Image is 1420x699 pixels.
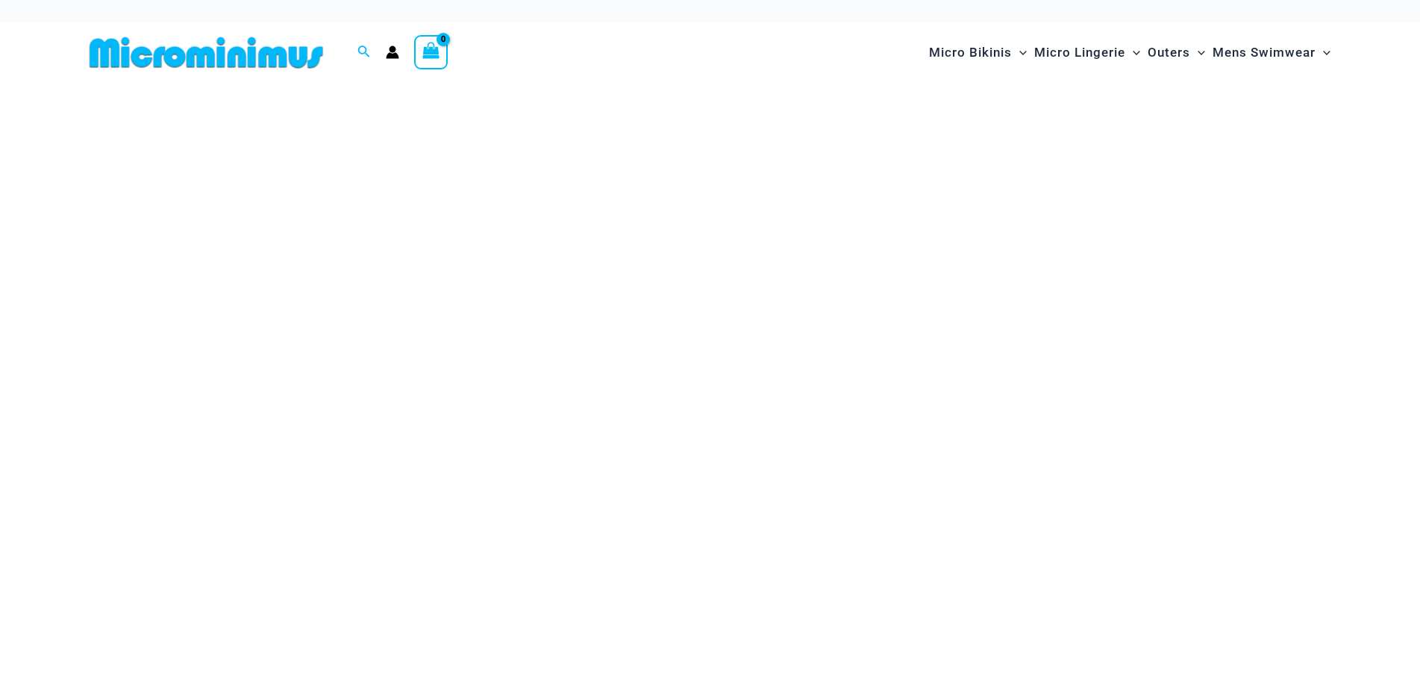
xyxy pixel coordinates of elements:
[1213,34,1316,72] span: Mens Swimwear
[1144,30,1209,75] a: OutersMenu ToggleMenu Toggle
[925,30,1030,75] a: Micro BikinisMenu ToggleMenu Toggle
[1034,34,1125,72] span: Micro Lingerie
[1190,34,1205,72] span: Menu Toggle
[357,43,371,62] a: Search icon link
[1209,30,1334,75] a: Mens SwimwearMenu ToggleMenu Toggle
[386,46,399,59] a: Account icon link
[929,34,1012,72] span: Micro Bikinis
[414,35,448,69] a: View Shopping Cart, empty
[1148,34,1190,72] span: Outers
[84,36,329,69] img: MM SHOP LOGO FLAT
[1316,34,1330,72] span: Menu Toggle
[923,28,1337,78] nav: Site Navigation
[1012,34,1027,72] span: Menu Toggle
[1125,34,1140,72] span: Menu Toggle
[1030,30,1144,75] a: Micro LingerieMenu ToggleMenu Toggle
